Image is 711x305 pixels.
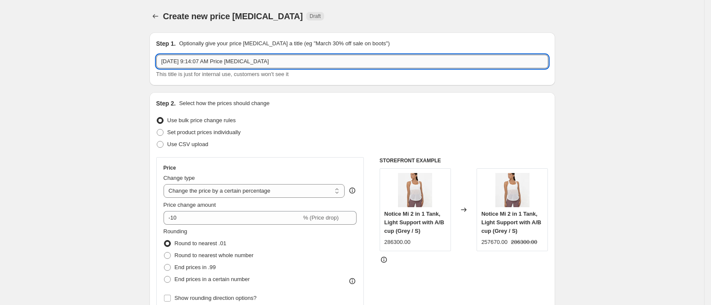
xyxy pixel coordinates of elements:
span: Round to nearest whole number [175,252,254,258]
div: help [348,186,357,195]
span: Set product prices individually [167,129,241,135]
div: 257670.00 [481,238,507,246]
span: Draft [310,13,321,20]
span: Use bulk price change rules [167,117,236,123]
span: Show rounding direction options? [175,295,257,301]
span: End prices in .99 [175,264,216,270]
span: Use CSV upload [167,141,208,147]
span: Price change amount [164,202,216,208]
h2: Step 1. [156,39,176,48]
span: Notice Mi 2 in 1 Tank, Light Support with A/B cup (Grey / S) [481,211,541,234]
span: This title is just for internal use, customers won't see it [156,71,289,77]
strike: 286300.00 [511,238,537,246]
span: Notice Mi 2 in 1 Tank, Light Support with A/B cup (Grey / S) [384,211,444,234]
span: Round to nearest .01 [175,240,226,246]
p: Optionally give your price [MEDICAL_DATA] a title (eg "March 30% off sale on boots") [179,39,389,48]
button: Price change jobs [149,10,161,22]
h6: STOREFRONT EXAMPLE [380,157,548,164]
span: Rounding [164,228,187,235]
img: White1_91ba7cdf-3fa1-4ddf-9294-e639d6b8e626_80x.jpg [398,173,432,207]
span: End prices in a certain number [175,276,250,282]
p: Select how the prices should change [179,99,269,108]
img: White1_91ba7cdf-3fa1-4ddf-9294-e639d6b8e626_80x.jpg [495,173,530,207]
span: % (Price drop) [303,214,339,221]
span: Change type [164,175,195,181]
div: 286300.00 [384,238,410,246]
input: 30% off holiday sale [156,55,548,68]
h2: Step 2. [156,99,176,108]
h3: Price [164,164,176,171]
span: Create new price [MEDICAL_DATA] [163,12,303,21]
input: -15 [164,211,301,225]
